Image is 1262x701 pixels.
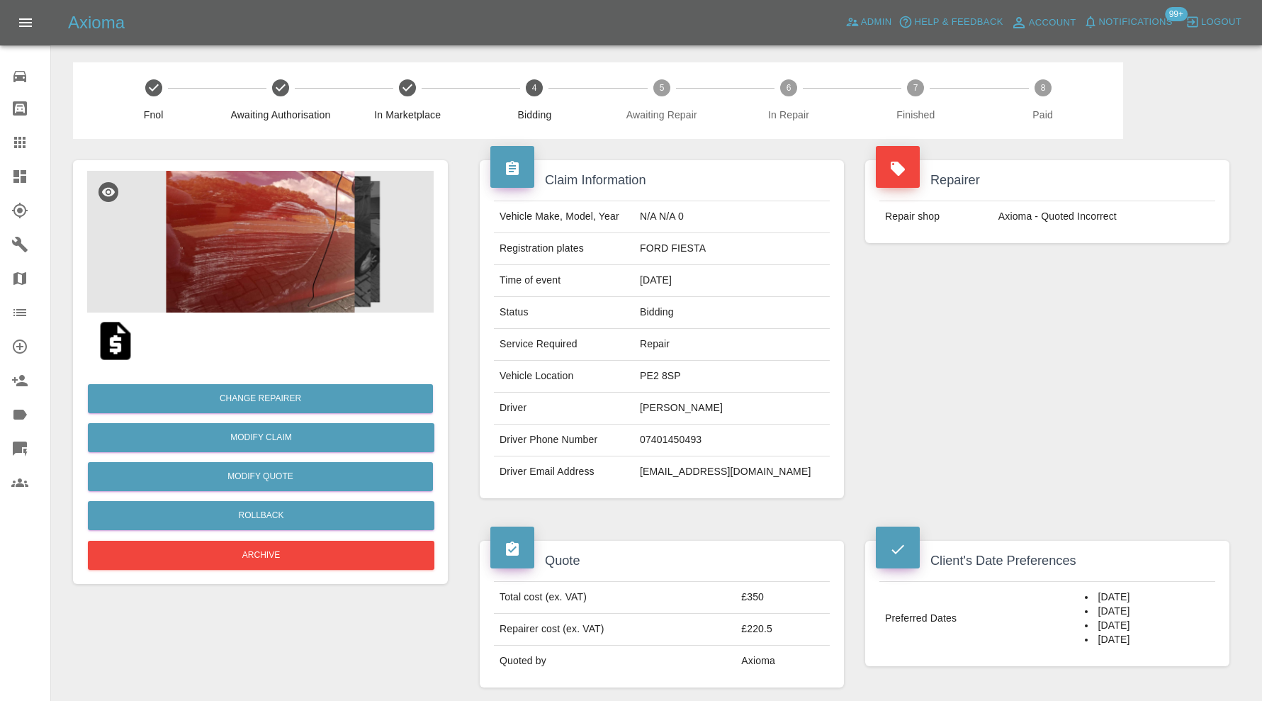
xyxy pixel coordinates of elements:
span: Help & Feedback [914,14,1003,30]
button: Notifications [1080,11,1176,33]
td: Quoted by [494,646,736,677]
span: Admin [861,14,892,30]
text: 4 [532,83,537,93]
span: In Marketplace [350,108,466,122]
span: In Repair [731,108,846,122]
td: Driver Email Address [494,456,634,488]
td: Total cost (ex. VAT) [494,582,736,614]
td: £220.5 [736,614,830,646]
span: Bidding [477,108,592,122]
h5: Axioma [68,11,125,34]
button: Rollback [88,501,434,530]
li: [DATE] [1085,619,1210,633]
td: Driver Phone Number [494,425,634,456]
td: Status [494,297,634,329]
td: [PERSON_NAME] [634,393,830,425]
span: Fnol [96,108,211,122]
a: Account [1007,11,1080,34]
h4: Quote [490,551,833,571]
text: 5 [659,83,664,93]
button: Help & Feedback [895,11,1006,33]
td: Vehicle Make, Model, Year [494,201,634,233]
span: 99+ [1165,7,1188,21]
li: [DATE] [1085,605,1210,619]
button: Change Repairer [88,384,433,413]
text: 6 [787,83,791,93]
td: FORD FIESTA [634,233,830,265]
button: Logout [1182,11,1245,33]
span: Notifications [1099,14,1173,30]
span: Finished [858,108,974,122]
span: Account [1029,15,1076,31]
span: Awaiting Authorisation [222,108,338,122]
span: Logout [1201,14,1241,30]
td: [EMAIL_ADDRESS][DOMAIN_NAME] [634,456,830,488]
button: Modify Quote [88,462,433,491]
text: 7 [913,83,918,93]
td: Repairer cost (ex. VAT) [494,614,736,646]
text: 8 [1040,83,1045,93]
td: Preferred Dates [879,582,1079,656]
td: Axioma - Quoted Incorrect [993,201,1215,232]
h4: Claim Information [490,171,833,190]
button: Archive [88,541,434,570]
td: Driver [494,393,634,425]
a: Modify Claim [88,423,434,452]
td: Bidding [634,297,830,329]
td: N/A N/A 0 [634,201,830,233]
a: Admin [842,11,896,33]
td: [DATE] [634,265,830,297]
td: Repair shop [879,201,993,232]
td: 07401450493 [634,425,830,456]
h4: Repairer [876,171,1219,190]
img: 798a0dac-071a-4789-8827-44a214675891 [87,171,434,313]
li: [DATE] [1085,590,1210,605]
td: Service Required [494,329,634,361]
td: £350 [736,582,830,614]
td: Vehicle Location [494,361,634,393]
li: [DATE] [1085,633,1210,647]
span: Awaiting Repair [604,108,719,122]
button: Open drawer [9,6,43,40]
td: Repair [634,329,830,361]
td: Axioma [736,646,830,677]
img: qt_1S85cKA4aDea5wMju0ieFe5w [93,318,138,364]
td: Time of event [494,265,634,297]
td: PE2 8SP [634,361,830,393]
td: Registration plates [494,233,634,265]
h4: Client's Date Preferences [876,551,1219,571]
span: Paid [985,108,1100,122]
